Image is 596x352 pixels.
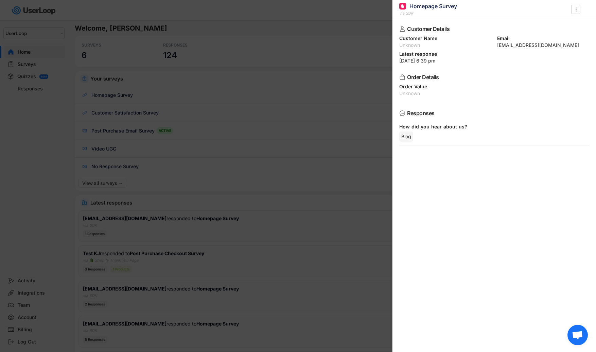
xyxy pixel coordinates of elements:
div: Customer Name [399,36,492,41]
div: How did you hear about us? [399,124,584,130]
div: SDK [406,11,413,16]
text:  [575,6,577,13]
div: Order Value [399,84,589,89]
div: Homepage Survey [409,2,457,10]
div: Blog [399,131,413,142]
div: Email [497,36,590,41]
div: Customer Details [407,26,578,32]
div: Responses [407,110,578,116]
div: [DATE] 6:39 pm [399,58,589,63]
div: [EMAIL_ADDRESS][DOMAIN_NAME] [497,43,590,48]
div: via [399,11,404,16]
div: Unknown [399,43,492,48]
div: Latest response [399,52,589,56]
button:  [573,5,579,14]
div: Open chat [567,325,588,345]
div: Unknown [399,91,589,96]
div: Order Details [407,74,578,80]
